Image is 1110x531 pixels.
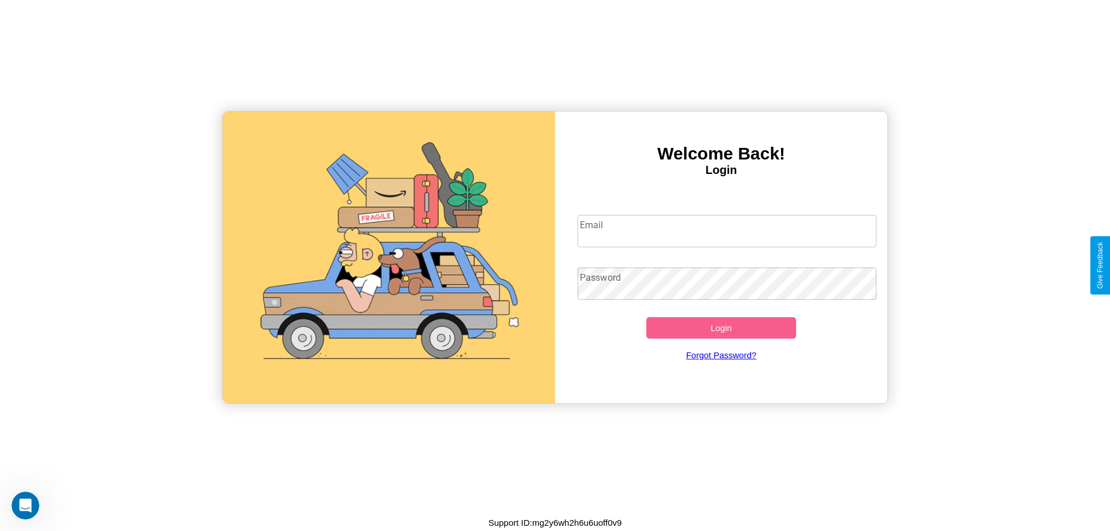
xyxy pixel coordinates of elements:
[12,492,39,519] iframe: Intercom live chat
[572,339,871,372] a: Forgot Password?
[489,515,622,530] p: Support ID: mg2y6wh2h6u6uoff0v9
[646,317,796,339] button: Login
[223,112,555,403] img: gif
[1096,242,1104,289] div: Give Feedback
[555,164,887,177] h4: Login
[555,144,887,164] h3: Welcome Back!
